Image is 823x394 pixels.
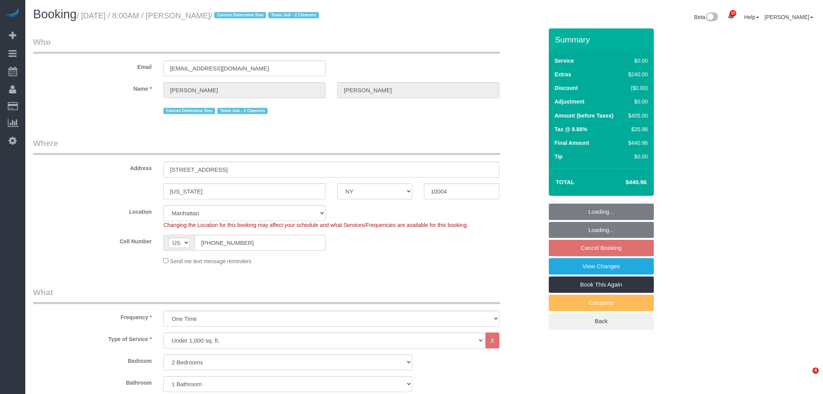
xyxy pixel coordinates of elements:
input: Email [163,60,326,76]
input: Zip Code [424,183,499,199]
input: Last Name [337,82,499,98]
a: Help [744,14,759,20]
a: View Changes [549,258,654,274]
label: Amount (before Taxes) [555,112,613,120]
img: New interface [705,12,718,23]
span: Send me text message reminders [170,258,251,264]
label: Frequency * [27,311,158,321]
label: Name * [27,82,158,93]
label: Bathroom [27,376,158,387]
a: 10 [723,8,739,25]
a: Beta [694,14,718,20]
label: Adjustment [555,98,585,106]
img: Automaid Logo [5,8,20,19]
div: $0.00 [625,153,648,160]
div: $0.00 [625,98,648,106]
small: / [DATE] / 8:00AM / [PERSON_NAME] [77,11,321,20]
div: $35.96 [625,125,648,133]
label: Extras [555,70,571,78]
label: Tax @ 8.88% [555,125,587,133]
h4: $440.96 [602,179,646,186]
label: Type of Service * [27,332,158,343]
label: Address [27,162,158,172]
a: [PERSON_NAME] [765,14,813,20]
span: Team Job - 2 Cleaners [268,12,319,18]
legend: Where [33,137,500,155]
span: Changing the Location for this booking may affect your schedule and what Services/Frequencies are... [163,222,468,228]
strong: Total [556,179,575,185]
iframe: Intercom live chat [797,368,815,386]
span: 4 [812,368,819,374]
span: Cannot Determine Size [163,108,215,114]
label: Service [555,57,574,65]
label: Location [27,205,158,216]
label: Cell Number [27,235,158,245]
label: Tip [555,153,563,160]
input: Cell Number [194,235,326,251]
span: Cannot Determine Size [214,12,266,18]
a: Book This Again [549,276,654,293]
legend: What [33,287,500,304]
label: Final Amount [555,139,589,147]
label: Email [27,60,158,71]
span: Team Job - 2 Cleaners [217,108,268,114]
span: Booking [33,7,77,21]
div: $240.00 [625,70,648,78]
label: Discount [555,84,578,92]
div: $0.00 [625,57,648,65]
h3: Summary [555,35,650,44]
input: City [163,183,326,199]
legend: Who [33,36,500,54]
div: ($0.00) [625,84,648,92]
div: $440.96 [625,139,648,147]
span: / [210,11,321,20]
div: $405.00 [625,112,648,120]
span: 10 [730,10,736,16]
a: Back [549,313,654,329]
input: First Name [163,82,326,98]
label: Bedroom [27,354,158,365]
